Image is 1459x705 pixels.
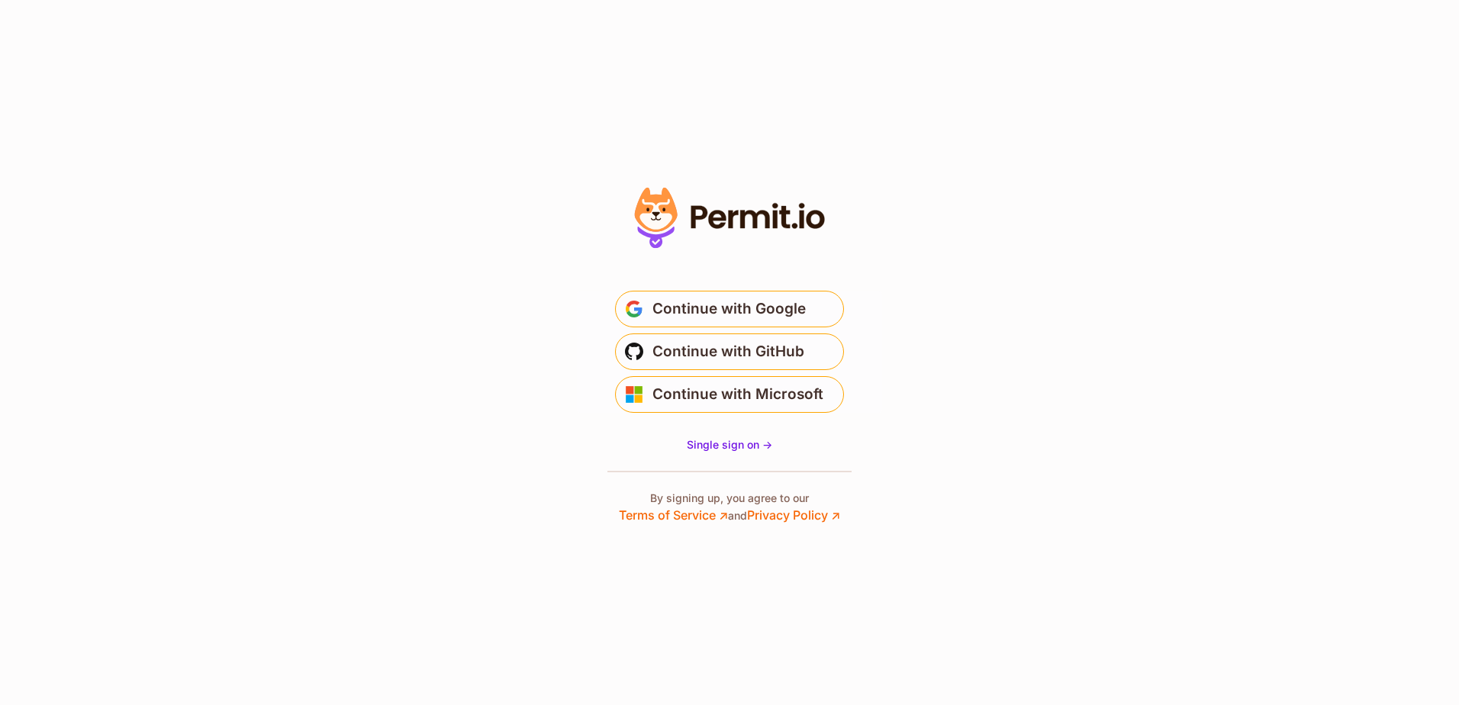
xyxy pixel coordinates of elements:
button: Continue with Microsoft [615,376,844,413]
a: Single sign on -> [687,437,772,452]
a: Terms of Service ↗ [619,507,728,523]
span: Continue with Microsoft [652,382,823,407]
button: Continue with GitHub [615,333,844,370]
span: Continue with Google [652,297,806,321]
button: Continue with Google [615,291,844,327]
p: By signing up, you agree to our and [619,491,840,524]
a: Privacy Policy ↗ [747,507,840,523]
span: Continue with GitHub [652,340,804,364]
span: Single sign on -> [687,438,772,451]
